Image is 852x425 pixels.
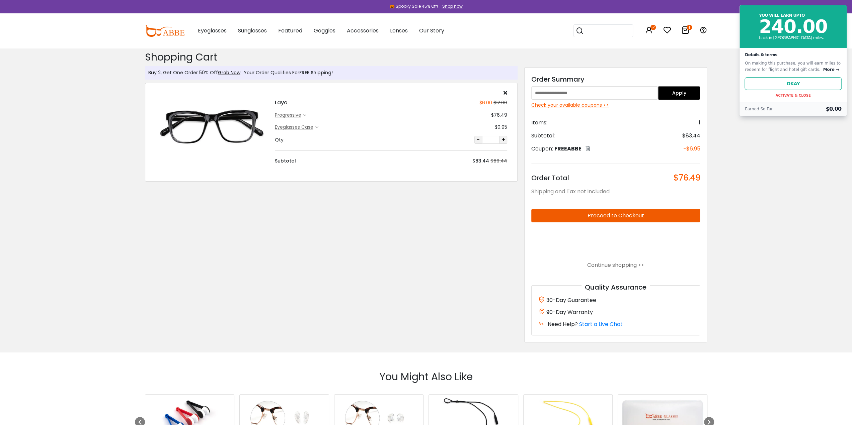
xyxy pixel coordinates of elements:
[492,99,507,106] div: $12.00
[531,102,700,109] div: Check your available coupons >>
[587,261,644,269] a: Continue shopping >>
[472,157,489,165] div: $83.44
[579,320,623,328] a: Start a Live Chat
[218,69,240,76] a: Grab Now
[299,69,331,76] span: FREE Shipping
[198,27,227,34] span: Eyeglasses
[275,99,288,107] h4: Laya
[479,99,492,106] div: $6.00
[531,119,547,127] span: Items:
[390,27,408,34] span: Lenses
[275,136,285,143] div: Qty:
[347,27,379,34] span: Accessories
[145,51,518,63] h2: Shopping Cart
[582,283,650,292] span: Quality Assurance
[698,119,700,127] span: 1
[683,145,700,153] span: -$6.95
[538,308,693,316] div: 90-Day Warranty
[673,173,700,183] span: $76.49
[275,157,296,165] div: Subtotal
[681,27,689,35] a: 1
[682,132,700,140] span: $83.44
[495,124,507,131] div: $0.95
[687,25,692,30] i: 1
[531,209,700,222] button: Proceed to Checkout
[499,136,507,144] button: +
[155,99,268,156] img: Laya
[531,132,555,140] span: Subtotal:
[658,86,700,100] button: Apply
[531,173,569,183] span: Order Total
[419,27,444,34] span: Our Story
[314,27,335,34] span: Goggles
[275,124,315,131] div: Eyeglasses Case
[538,296,693,304] div: 30-Day Guarantee
[531,188,700,196] div: Shipping and Tax not included
[278,27,302,34] span: Featured
[531,228,700,255] iframe: PayPal
[548,320,578,328] span: Need Help?
[148,69,240,76] div: Buy 2, Get One Order 50% Off
[238,27,267,34] span: Sunglasses
[275,112,303,119] div: progressive
[442,3,463,9] div: Shop now
[554,145,582,152] span: FREEABBE
[490,157,507,165] div: $89.44
[491,112,507,119] div: $76.49
[439,3,463,9] a: Shop now
[145,25,184,37] img: abbeglasses.com
[531,74,700,84] div: Order Summary
[240,69,333,76] div: Your Order Qualifies For !
[390,3,438,9] div: 🎃 Spooky Sale 45% Off!
[531,145,590,153] div: Coupon:
[474,136,482,144] button: -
